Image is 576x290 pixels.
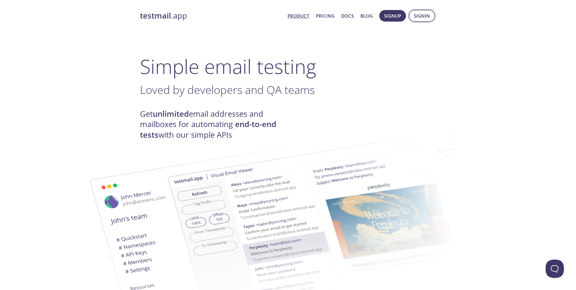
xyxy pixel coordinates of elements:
[384,12,401,20] span: Signup
[316,12,335,20] a: Pricing
[140,55,436,78] h1: Simple email testing
[409,10,435,22] button: Signin
[140,119,276,140] strong: end-to-end tests
[140,10,171,21] strong: testmail
[341,12,354,20] a: Docs
[140,11,283,21] a: testmail.app
[153,109,189,119] strong: unlimited
[140,82,315,97] span: Loved by developers and QA teams
[360,12,373,20] a: Blog
[414,12,430,20] span: Signin
[379,10,406,22] button: Signup
[546,260,564,278] iframe: Help Scout Beacon - Open
[140,109,288,140] h4: Get email addresses and mailboxes for automating with our simple APIs
[288,12,309,20] a: Product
